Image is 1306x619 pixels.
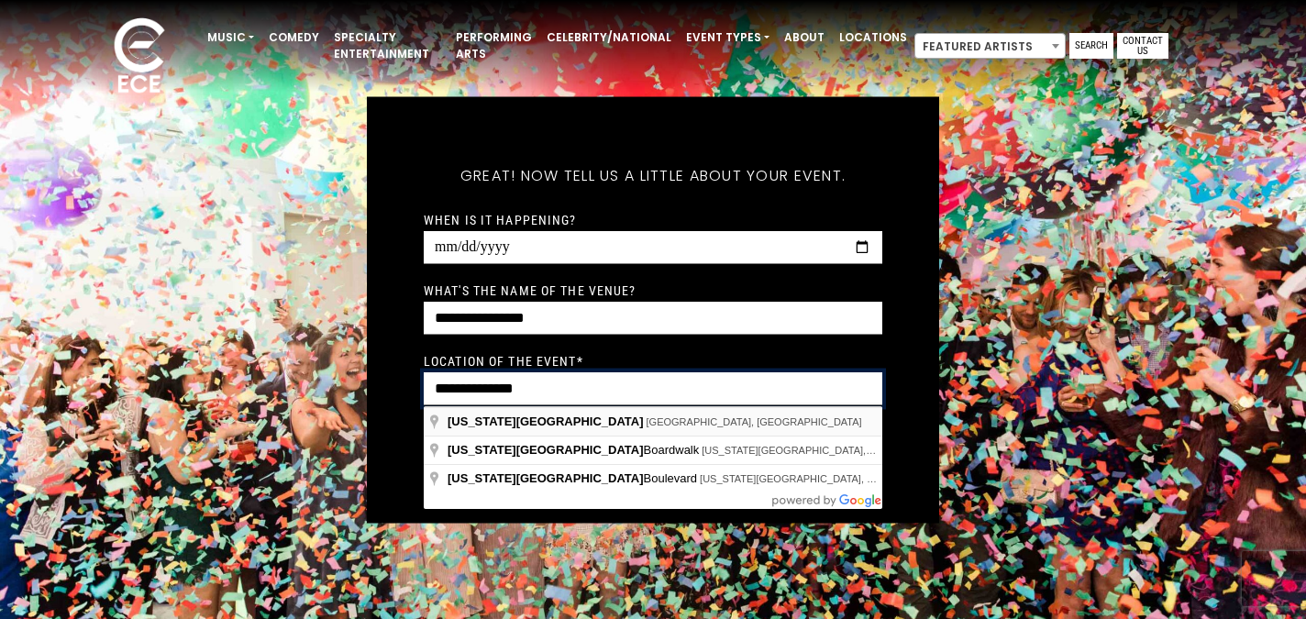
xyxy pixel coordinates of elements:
[448,471,700,485] span: Boulevard
[261,22,326,53] a: Comedy
[326,22,448,70] a: Specialty Entertainment
[448,471,644,485] span: [US_STATE][GEOGRAPHIC_DATA]
[424,211,577,227] label: When is it happening?
[539,22,679,53] a: Celebrity/National
[424,282,636,298] label: What's the name of the venue?
[914,33,1066,59] span: Featured Artists
[915,34,1065,60] span: Featured Artists
[448,22,539,70] a: Performing Arts
[1117,33,1168,59] a: Contact Us
[424,352,583,369] label: Location of the event
[94,13,185,102] img: ece_new_logo_whitev2-1.png
[679,22,777,53] a: Event Types
[448,443,702,457] span: Boardwalk
[200,22,261,53] a: Music
[448,415,644,428] span: [US_STATE][GEOGRAPHIC_DATA]
[424,142,882,208] h5: Great! Now tell us a little about your event.
[832,22,914,53] a: Locations
[448,443,644,457] span: [US_STATE][GEOGRAPHIC_DATA]
[777,22,832,53] a: About
[702,445,1084,456] span: [US_STATE][GEOGRAPHIC_DATA], [GEOGRAPHIC_DATA], [GEOGRAPHIC_DATA]
[1069,33,1113,59] a: Search
[647,416,862,427] span: [GEOGRAPHIC_DATA], [GEOGRAPHIC_DATA]
[700,473,1082,484] span: [US_STATE][GEOGRAPHIC_DATA], [GEOGRAPHIC_DATA], [GEOGRAPHIC_DATA]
